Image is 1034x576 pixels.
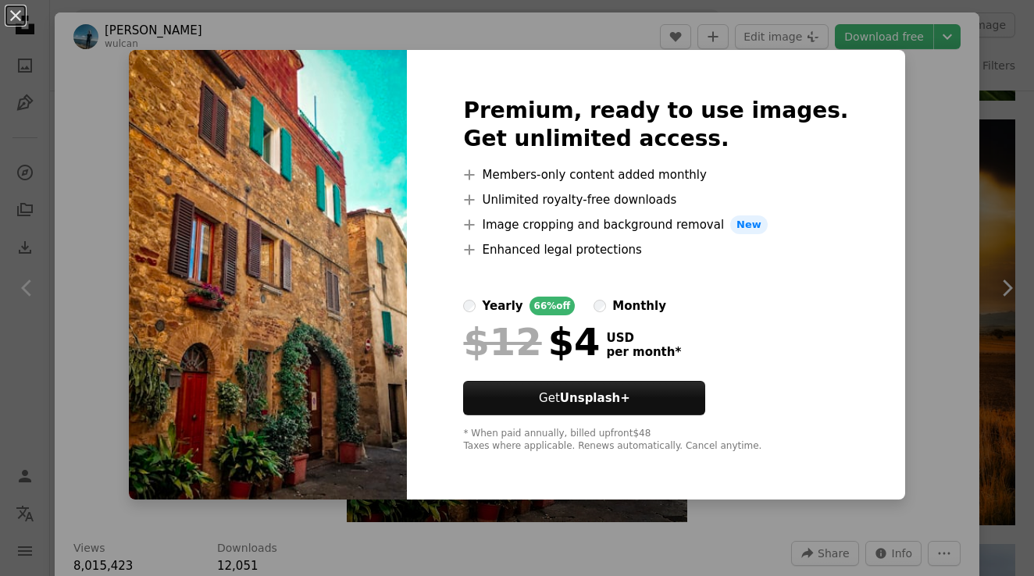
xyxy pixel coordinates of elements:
[463,97,848,153] h2: Premium, ready to use images. Get unlimited access.
[463,428,848,453] div: * When paid annually, billed upfront $48 Taxes where applicable. Renews automatically. Cancel any...
[463,381,705,415] button: GetUnsplash+
[463,165,848,184] li: Members-only content added monthly
[730,215,768,234] span: New
[129,50,407,500] img: photo-1586810724476-c294fb7ac01b
[612,297,666,315] div: monthly
[463,322,541,362] span: $12
[463,322,600,362] div: $4
[463,240,848,259] li: Enhanced legal protections
[606,345,681,359] span: per month *
[463,300,476,312] input: yearly66%off
[606,331,681,345] span: USD
[594,300,606,312] input: monthly
[529,297,576,315] div: 66% off
[560,391,630,405] strong: Unsplash+
[482,297,522,315] div: yearly
[463,190,848,209] li: Unlimited royalty-free downloads
[463,215,848,234] li: Image cropping and background removal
